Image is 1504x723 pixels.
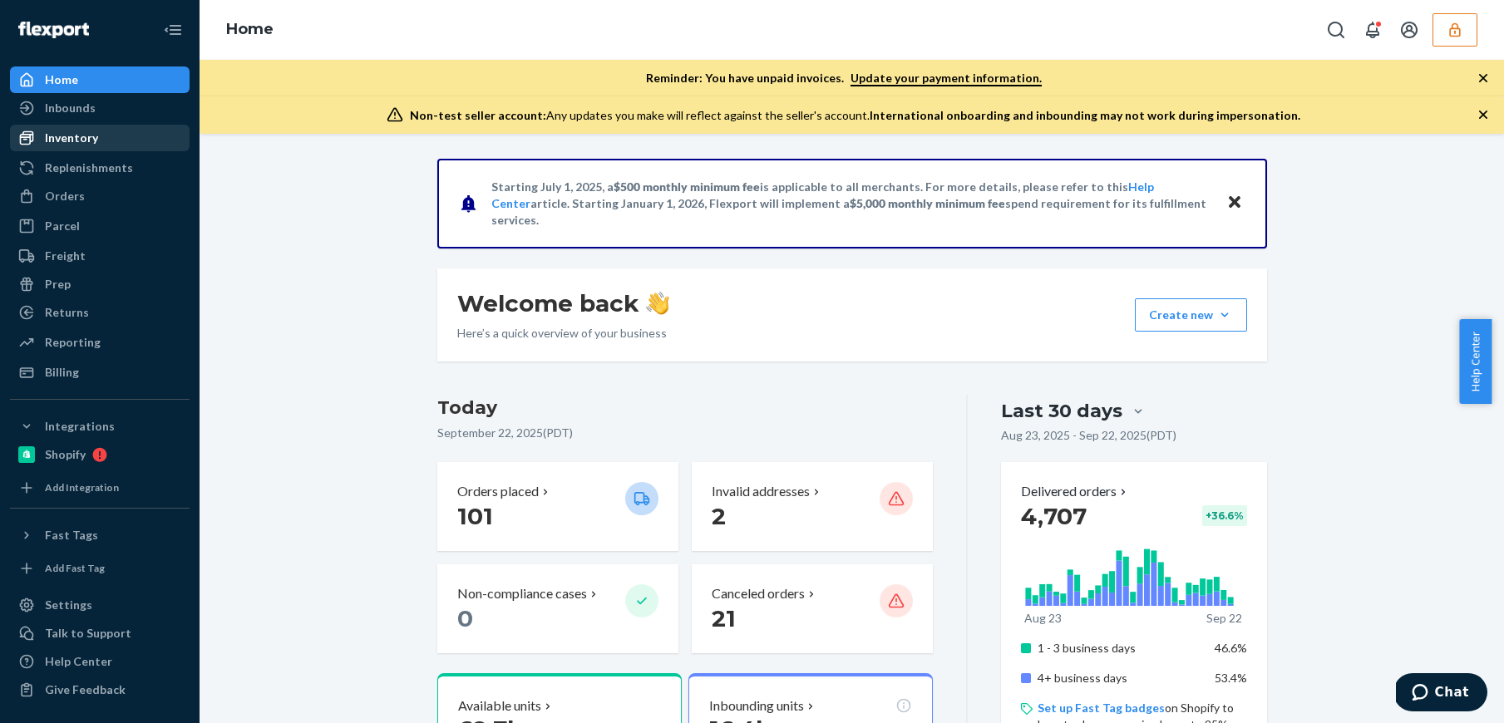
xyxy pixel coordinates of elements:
[1135,298,1247,332] button: Create new
[457,502,493,530] span: 101
[10,299,190,326] a: Returns
[10,66,190,93] a: Home
[45,160,133,176] div: Replenishments
[226,20,274,38] a: Home
[410,108,546,122] span: Non-test seller account:
[45,527,98,543] div: Fast Tags
[45,364,79,381] div: Billing
[646,292,669,315] img: hand-wave emoji
[10,522,190,548] button: Fast Tags
[1038,701,1165,715] a: Set up Fast Tag badges
[1393,13,1426,47] button: Open account menu
[457,325,669,342] p: Here’s a quick overview of your business
[712,604,736,632] span: 21
[457,482,539,501] p: Orders placed
[45,71,78,88] div: Home
[692,564,933,653] button: Canceled orders 21
[1001,398,1122,424] div: Last 30 days
[156,13,190,47] button: Close Navigation
[1001,427,1176,444] p: Aug 23, 2025 - Sep 22, 2025 ( PDT )
[10,155,190,181] a: Replenishments
[45,446,86,463] div: Shopify
[692,462,933,551] button: Invalid addresses 2
[1021,502,1087,530] span: 4,707
[646,70,1042,86] p: Reminder: You have unpaid invoices.
[45,418,115,435] div: Integrations
[437,564,678,653] button: Non-compliance cases 0
[614,180,760,194] span: $500 monthly minimum fee
[457,288,669,318] h1: Welcome back
[1356,13,1389,47] button: Open notifications
[45,304,89,321] div: Returns
[712,584,805,603] p: Canceled orders
[10,213,190,239] a: Parcel
[10,125,190,151] a: Inventory
[712,482,810,501] p: Invalid addresses
[1224,191,1245,215] button: Close
[45,597,92,613] div: Settings
[45,218,80,234] div: Parcel
[10,95,190,121] a: Inbounds
[1396,673,1487,715] iframe: Opens a widget where you can chat to one of our agents
[45,561,105,575] div: Add Fast Tag
[45,334,101,351] div: Reporting
[709,696,804,716] p: Inbounding units
[1215,671,1247,685] span: 53.4%
[851,71,1042,86] a: Update your payment information.
[1021,482,1130,501] button: Delivered orders
[1319,13,1353,47] button: Open Search Box
[45,681,126,698] div: Give Feedback
[491,179,1211,229] p: Starting July 1, 2025, a is applicable to all merchants. For more details, please refer to this a...
[45,248,86,264] div: Freight
[437,462,678,551] button: Orders placed 101
[10,271,190,298] a: Prep
[10,648,190,675] a: Help Center
[45,625,131,642] div: Talk to Support
[410,107,1300,124] div: Any updates you make will reflect against the seller's account.
[850,196,1005,210] span: $5,000 monthly minimum fee
[10,620,190,647] button: Talk to Support
[45,100,96,116] div: Inbounds
[45,130,98,146] div: Inventory
[10,475,190,501] a: Add Integration
[10,592,190,618] a: Settings
[1206,610,1242,627] p: Sep 22
[10,441,190,468] a: Shopify
[10,359,190,386] a: Billing
[45,653,112,670] div: Help Center
[437,425,934,441] p: September 22, 2025 ( PDT )
[1038,670,1201,686] p: 4+ business days
[458,696,541,716] p: Available units
[457,584,587,603] p: Non-compliance cases
[1202,505,1247,526] div: + 36.6 %
[10,183,190,209] a: Orders
[10,329,190,356] a: Reporting
[1459,319,1492,404] button: Help Center
[45,276,71,293] div: Prep
[712,502,726,530] span: 2
[45,188,85,204] div: Orders
[10,413,190,440] button: Integrations
[870,108,1300,122] span: International onboarding and inbounding may not work during impersonation.
[45,480,119,494] div: Add Integration
[1215,641,1247,655] span: 46.6%
[213,6,287,54] ol: breadcrumbs
[1024,610,1062,627] p: Aug 23
[10,555,190,582] a: Add Fast Tag
[18,22,89,38] img: Flexport logo
[1038,640,1201,657] p: 1 - 3 business days
[437,395,934,421] h3: Today
[10,243,190,269] a: Freight
[10,676,190,703] button: Give Feedback
[457,604,473,632] span: 0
